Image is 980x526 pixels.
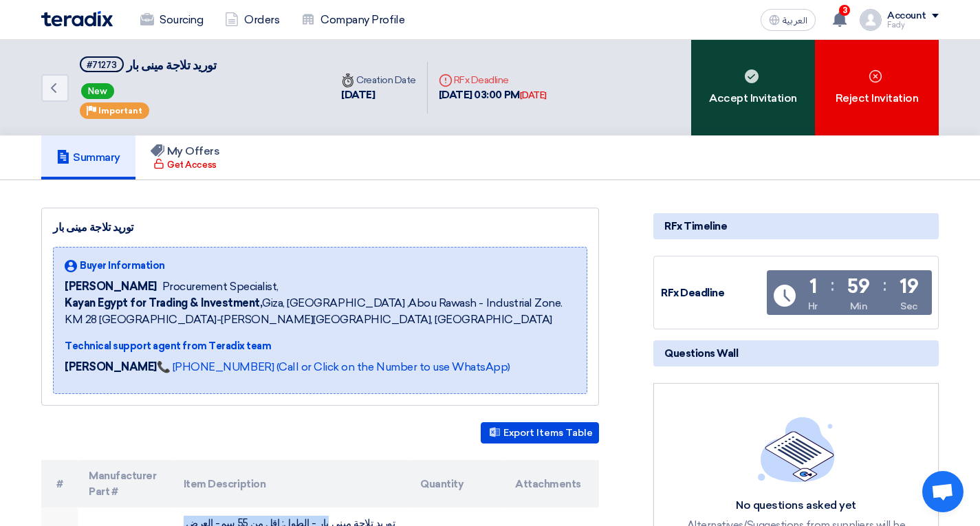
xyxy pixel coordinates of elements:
[41,11,113,27] img: Teradix logo
[839,5,850,16] span: 3
[900,277,918,296] div: 19
[65,360,157,373] strong: [PERSON_NAME]
[153,158,216,172] div: Get Access
[129,5,214,35] a: Sourcing
[887,10,926,22] div: Account
[78,460,173,507] th: Manufacturer Part #
[56,151,120,164] h5: Summary
[439,73,547,87] div: RFx Deadline
[157,360,510,373] a: 📞 [PHONE_NUMBER] (Call or Click on the Number to use WhatsApp)
[41,460,78,507] th: #
[691,40,815,135] div: Accept Invitation
[808,299,818,314] div: Hr
[173,460,410,507] th: Item Description
[214,5,290,35] a: Orders
[758,417,835,481] img: empty_state_list.svg
[679,498,913,513] div: No questions asked yet
[80,259,165,273] span: Buyer Information
[87,61,117,69] div: #71273
[900,299,917,314] div: Sec
[127,58,217,73] span: توريد تلاجة مينى بار
[860,9,882,31] img: profile_test.png
[850,299,868,314] div: Min
[41,135,135,179] a: Summary
[135,135,235,179] a: My Offers Get Access
[922,471,963,512] div: Open chat
[151,144,220,158] h5: My Offers
[661,285,764,301] div: RFx Deadline
[290,5,415,35] a: Company Profile
[815,40,939,135] div: Reject Invitation
[53,219,587,236] div: توريد تلاجة مينى بار
[653,213,939,239] div: RFx Timeline
[80,56,216,74] h5: توريد تلاجة مينى بار
[65,278,157,295] span: [PERSON_NAME]
[504,460,599,507] th: Attachments
[341,73,416,87] div: Creation Date
[409,460,504,507] th: Quantity
[65,339,576,353] div: Technical support agent from Teradix team
[664,346,738,361] span: Questions Wall
[831,273,834,298] div: :
[883,273,886,298] div: :
[809,277,817,296] div: 1
[162,278,279,295] span: Procurement Specialist,
[81,83,114,99] span: New
[481,422,599,443] button: Export Items Table
[65,295,576,328] span: Giza, [GEOGRAPHIC_DATA] ,Abou Rawash - Industrial Zone. KM 28 [GEOGRAPHIC_DATA]-[PERSON_NAME][GEO...
[847,277,869,296] div: 59
[520,89,547,102] div: [DATE]
[783,16,807,25] span: العربية
[761,9,816,31] button: العربية
[887,21,939,29] div: Fady
[65,296,262,309] b: Kayan Egypt for Trading & Investment,
[439,87,547,103] div: [DATE] 03:00 PM
[98,106,142,116] span: Important
[341,87,416,103] div: [DATE]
